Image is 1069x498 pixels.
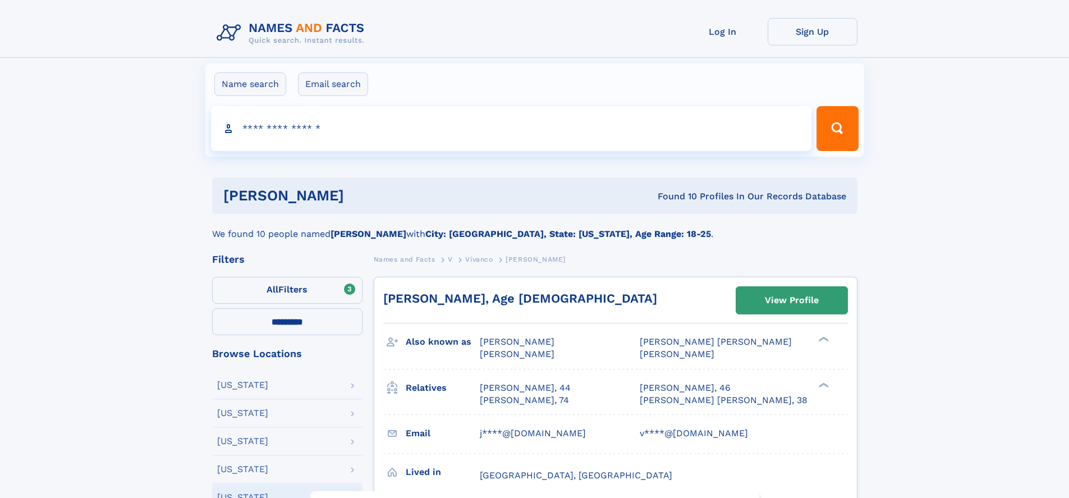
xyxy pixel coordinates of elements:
a: [PERSON_NAME] [PERSON_NAME], 38 [640,394,808,406]
span: [PERSON_NAME] [480,336,554,347]
a: Sign Up [768,18,857,45]
button: Search Button [816,106,858,151]
div: ❯ [816,336,829,343]
label: Email search [298,72,368,96]
a: View Profile [736,287,847,314]
label: Name search [214,72,286,96]
a: Vivanco [465,252,493,266]
label: Filters [212,277,363,304]
a: V [448,252,453,266]
span: V [448,255,453,263]
span: [PERSON_NAME] [640,349,714,359]
h3: Relatives [406,378,480,398]
span: [GEOGRAPHIC_DATA], [GEOGRAPHIC_DATA] [480,470,672,481]
span: [PERSON_NAME] [506,255,566,263]
div: [US_STATE] [217,465,268,474]
div: [US_STATE] [217,381,268,390]
div: Filters [212,254,363,264]
div: We found 10 people named with . [212,214,857,241]
a: [PERSON_NAME], 46 [640,382,731,394]
span: All [267,284,278,295]
div: Found 10 Profiles In Our Records Database [501,190,846,203]
h3: Also known as [406,332,480,351]
a: Log In [678,18,768,45]
a: Names and Facts [374,252,435,266]
a: [PERSON_NAME], 74 [480,394,569,406]
b: [PERSON_NAME] [331,229,406,239]
div: View Profile [765,287,819,313]
div: [US_STATE] [217,437,268,446]
input: search input [211,106,812,151]
span: [PERSON_NAME] [480,349,554,359]
div: Browse Locations [212,349,363,359]
img: Logo Names and Facts [212,18,374,48]
h3: Email [406,424,480,443]
b: City: [GEOGRAPHIC_DATA], State: [US_STATE], Age Range: 18-25 [425,229,711,239]
a: [PERSON_NAME], Age [DEMOGRAPHIC_DATA] [383,291,657,305]
div: ❯ [816,381,829,389]
a: [PERSON_NAME], 44 [480,382,571,394]
span: Vivanco [465,255,493,263]
span: [PERSON_NAME] [PERSON_NAME] [640,336,792,347]
h3: Lived in [406,463,480,482]
div: [US_STATE] [217,409,268,418]
h1: [PERSON_NAME] [223,189,501,203]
